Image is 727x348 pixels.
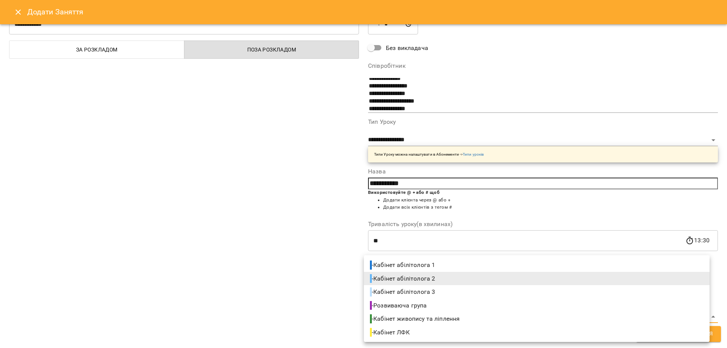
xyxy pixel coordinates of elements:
[370,261,437,270] span: - Кабінет абілітолога 1
[370,274,437,283] span: - Кабінет абілітолога 2
[370,328,411,337] span: - Кабінет ЛФК
[370,314,461,323] span: - Кабінет живопису та ліплення
[370,301,429,310] span: - Розвиваюча група
[370,287,437,297] span: - Кабінет абілітолога 3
